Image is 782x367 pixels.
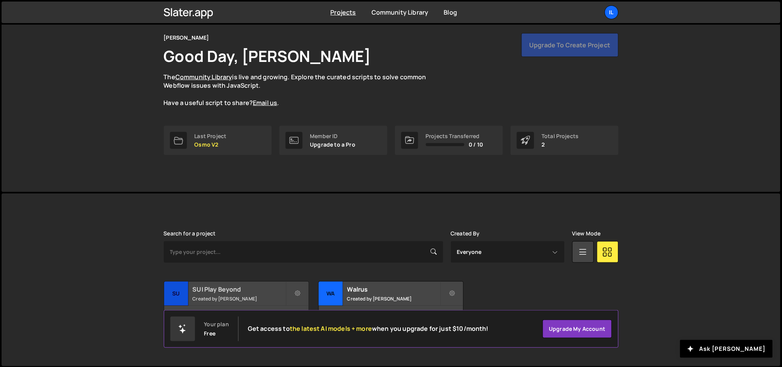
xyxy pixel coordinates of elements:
[318,281,464,329] a: Wa Walrus Created by [PERSON_NAME] 13 pages, last updated by [PERSON_NAME] [DATE]
[164,33,209,42] div: [PERSON_NAME]
[164,45,371,67] h1: Good Day, [PERSON_NAME]
[164,281,309,329] a: SU SUI Play Beyond Created by [PERSON_NAME] 6 pages, last updated by [PERSON_NAME] [DATE]
[164,282,188,306] div: SU
[542,142,579,148] p: 2
[193,285,286,294] h2: SUI Play Beyond
[290,324,372,333] span: the latest AI models + more
[204,321,229,327] div: Your plan
[195,133,227,139] div: Last Project
[164,230,216,237] label: Search for a project
[372,8,429,17] a: Community Library
[175,73,232,81] a: Community Library
[310,142,356,148] p: Upgrade to a Pro
[164,73,441,107] p: The is live and growing. Explore the curated scripts to solve common Webflow issues with JavaScri...
[347,295,440,302] small: Created by [PERSON_NAME]
[572,230,601,237] label: View Mode
[310,133,356,139] div: Member ID
[164,306,309,329] div: 6 pages, last updated by [PERSON_NAME] [DATE]
[451,230,480,237] label: Created By
[164,241,443,263] input: Type your project...
[319,306,463,329] div: 13 pages, last updated by [PERSON_NAME] [DATE]
[605,5,619,19] a: Il
[319,282,343,306] div: Wa
[193,295,286,302] small: Created by [PERSON_NAME]
[248,325,489,332] h2: Get access to when you upgrade for just $10/month!
[331,8,356,17] a: Projects
[680,340,773,358] button: Ask [PERSON_NAME]
[204,330,216,337] div: Free
[195,142,227,148] p: Osmo V2
[543,320,612,338] a: Upgrade my account
[164,126,272,155] a: Last Project Osmo V2
[426,133,483,139] div: Projects Transferred
[542,133,579,139] div: Total Projects
[347,285,440,294] h2: Walrus
[253,98,277,107] a: Email us
[469,142,483,148] span: 0 / 10
[444,8,457,17] a: Blog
